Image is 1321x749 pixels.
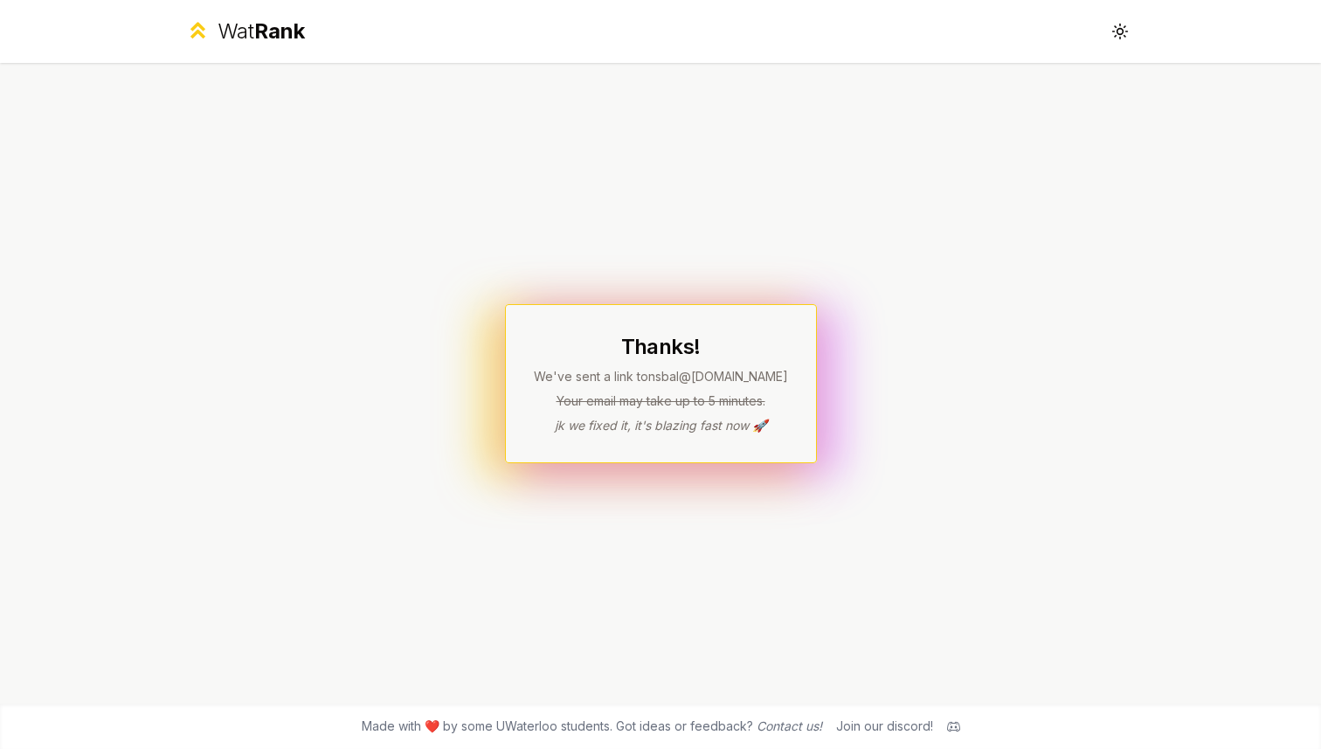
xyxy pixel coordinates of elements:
[362,718,822,735] span: Made with ❤️ by some UWaterloo students. Got ideas or feedback?
[254,18,305,44] span: Rank
[534,368,788,385] p: We've sent a link to nsbal @[DOMAIN_NAME]
[534,333,788,361] h1: Thanks!
[534,417,788,434] p: jk we fixed it, it's blazing fast now 🚀
[534,392,788,410] p: Your email may take up to 5 minutes.
[757,718,822,733] a: Contact us!
[185,17,305,45] a: WatRank
[218,17,305,45] div: Wat
[836,718,933,735] div: Join our discord!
